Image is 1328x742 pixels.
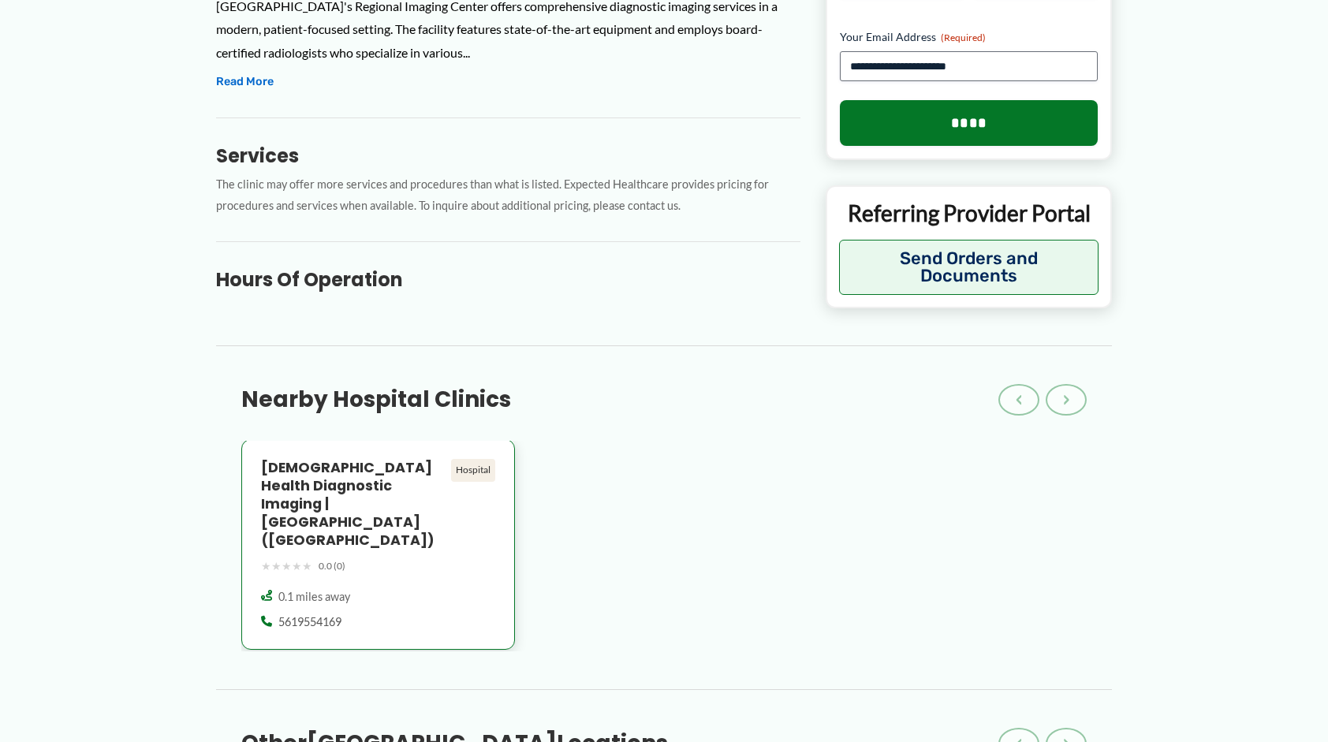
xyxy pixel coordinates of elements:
h3: Hours of Operation [216,267,800,292]
h4: [DEMOGRAPHIC_DATA] Health Diagnostic Imaging | [GEOGRAPHIC_DATA] ([GEOGRAPHIC_DATA]) [261,459,445,549]
p: The clinic may offer more services and procedures than what is listed. Expected Healthcare provid... [216,174,800,217]
label: Your Email Address [840,29,1098,45]
a: [DEMOGRAPHIC_DATA] Health Diagnostic Imaging | [GEOGRAPHIC_DATA] ([GEOGRAPHIC_DATA]) Hospital ★★★... [241,441,515,651]
span: ★ [302,556,312,576]
h3: Services [216,144,800,168]
span: ★ [282,556,292,576]
button: ‹ [998,384,1039,416]
div: Hospital [451,459,495,481]
span: ‹ [1016,390,1022,409]
button: › [1046,384,1087,416]
p: Referring Provider Portal [839,199,1099,227]
span: 0.0 (0) [319,557,345,575]
span: 0.1 miles away [278,589,350,605]
button: Send Orders and Documents [839,239,1099,294]
span: › [1063,390,1069,409]
h3: Nearby Hospital Clinics [241,386,511,414]
span: ★ [292,556,302,576]
span: 5619554169 [278,614,341,630]
span: ★ [271,556,282,576]
button: Read More [216,73,274,91]
span: ★ [261,556,271,576]
span: (Required) [941,32,986,43]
